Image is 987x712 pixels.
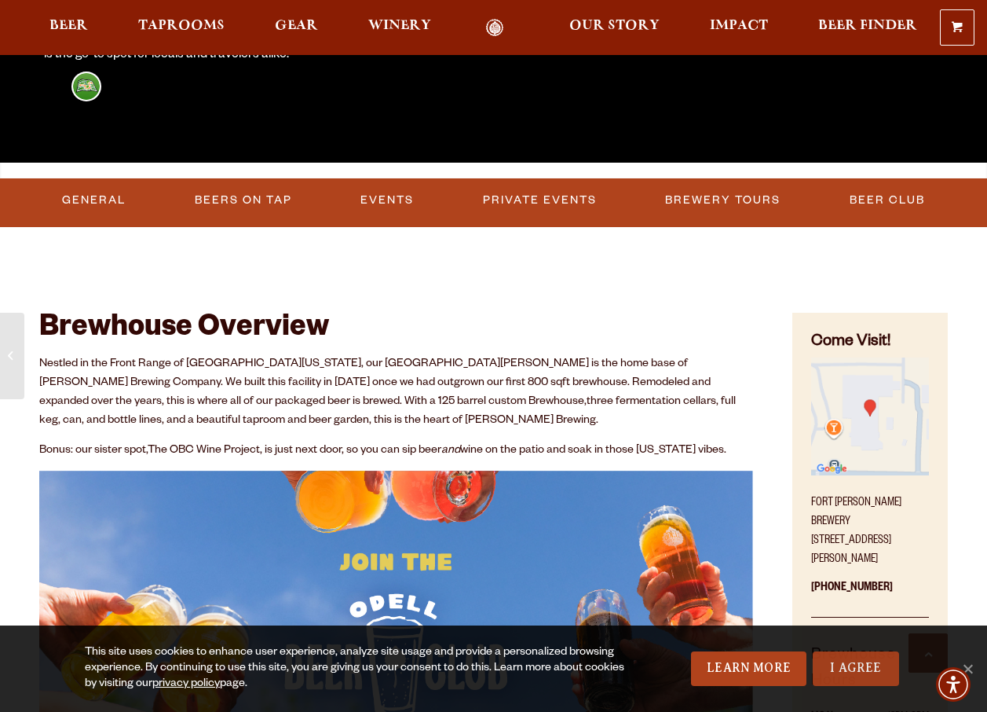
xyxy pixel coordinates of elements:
[569,20,660,32] span: Our Story
[265,19,328,37] a: Gear
[811,485,929,570] p: Fort [PERSON_NAME] Brewery [STREET_ADDRESS][PERSON_NAME]
[710,20,768,32] span: Impact
[936,667,971,702] div: Accessibility Menu
[843,182,931,218] a: Beer Club
[477,182,603,218] a: Private Events
[808,19,927,37] a: Beer Finder
[354,182,420,218] a: Events
[275,20,318,32] span: Gear
[49,20,88,32] span: Beer
[152,678,220,691] a: privacy policy
[85,645,630,692] div: This site uses cookies to enhance user experience, analyze site usage and provide a personalized ...
[811,468,929,480] a: Find on Google Maps (opens in a new window)
[441,445,460,457] em: and
[148,445,260,457] a: The OBC Wine Project
[813,651,899,686] a: I Agree
[56,182,132,218] a: General
[39,442,753,461] p: Bonus: our sister spot, , is just next door, so you can sip beer wine on the patio and soak in th...
[39,355,753,431] p: Nestled in the Front Range of [GEOGRAPHIC_DATA][US_STATE], our [GEOGRAPHIC_DATA][PERSON_NAME] is ...
[811,332,929,354] h4: Come Visit!
[559,19,670,37] a: Our Story
[691,651,806,686] a: Learn More
[188,182,298,218] a: Beers on Tap
[659,182,787,218] a: Brewery Tours
[368,20,431,32] span: Winery
[466,19,525,37] a: Odell Home
[138,20,225,32] span: Taprooms
[818,20,917,32] span: Beer Finder
[811,358,929,475] img: Small thumbnail of location on map
[128,19,235,37] a: Taprooms
[811,570,929,618] p: [PHONE_NUMBER]
[39,19,98,37] a: Beer
[358,19,441,37] a: Winery
[700,19,778,37] a: Impact
[39,313,753,347] h2: Brewhouse Overview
